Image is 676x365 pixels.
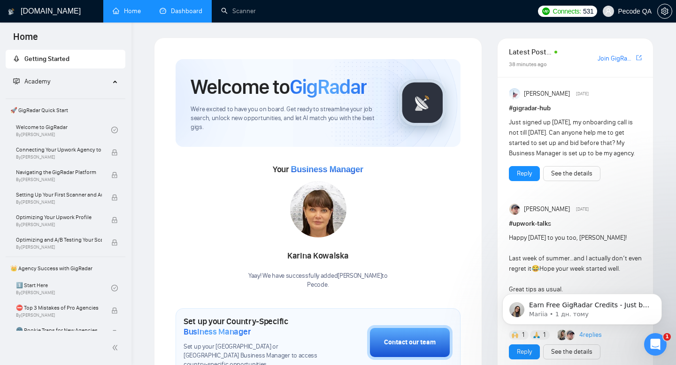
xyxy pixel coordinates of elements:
[509,344,540,359] button: Reply
[111,194,118,201] span: lock
[551,347,592,357] a: See the details
[112,343,121,352] span: double-left
[509,166,540,181] button: Reply
[16,278,111,298] a: 1️⃣ Start HereBy[PERSON_NAME]
[184,327,251,337] span: Business Manager
[16,120,111,140] a: Welcome to GigRadarBy[PERSON_NAME]
[576,90,589,98] span: [DATE]
[111,285,118,291] span: check-circle
[16,312,102,318] span: By [PERSON_NAME]
[399,79,446,126] img: gigradar-logo.png
[16,145,102,154] span: Connecting Your Upwork Agency to GigRadar
[111,172,118,178] span: lock
[290,74,367,99] span: GigRadar
[290,181,346,237] img: 1706119337169-multi-88.jpg
[111,330,118,336] span: lock
[16,235,102,244] span: Optimizing and A/B Testing Your Scanner for Better Results
[636,53,642,62] a: export
[16,154,102,160] span: By [PERSON_NAME]
[111,149,118,156] span: lock
[658,8,672,15] span: setting
[16,177,102,182] span: By [PERSON_NAME]
[16,244,102,250] span: By [PERSON_NAME]
[16,199,102,205] span: By [PERSON_NAME]
[644,333,667,356] iframe: Intercom live chat
[6,50,125,68] li: Getting Started
[524,204,570,214] span: [PERSON_NAME]
[517,347,532,357] a: Reply
[16,167,102,177] span: Navigating the GigRadar Platform
[509,204,521,215] img: Igor Šalagin
[657,8,672,15] a: setting
[551,168,592,179] a: See the details
[509,118,635,157] span: Just signed up [DATE], my onboarding call is not till [DATE]. Can anyone help me to get started t...
[191,105,384,132] span: We're excited to have you on board. Get ready to streamline your job search, unlock new opportuni...
[24,55,69,63] span: Getting Started
[13,78,20,84] span: fund-projection-screen
[583,6,593,16] span: 531
[543,344,600,359] button: See the details
[6,30,46,50] span: Home
[111,127,118,133] span: check-circle
[524,89,570,99] span: [PERSON_NAME]
[542,8,550,15] img: upwork-logo.png
[111,239,118,246] span: lock
[663,333,671,341] span: 1
[657,4,672,19] button: setting
[291,165,363,174] span: Business Manager
[509,88,521,99] img: Anisuzzaman Khan
[509,219,642,229] h1: # upwork-talks
[488,274,676,340] iframe: Intercom notifications повідомлення
[543,166,600,181] button: See the details
[16,190,102,199] span: Setting Up Your First Scanner and Auto-Bidder
[16,303,102,312] span: ⛔ Top 3 Mistakes of Pro Agencies
[13,77,50,85] span: Academy
[367,325,453,360] button: Contact our team
[509,103,642,114] h1: # gigradar-hub
[113,7,141,15] a: homeHome
[16,326,102,335] span: 🌚 Rookie Traps for New Agencies
[111,307,118,314] span: lock
[384,337,436,348] div: Contact our team
[111,217,118,223] span: lock
[191,74,367,99] h1: Welcome to
[576,205,589,213] span: [DATE]
[13,55,20,62] span: rocket
[248,281,388,289] p: Pecode .
[221,7,256,15] a: searchScanner
[248,248,388,264] div: Karina Kowalska
[509,61,547,68] span: 38 minutes ago
[273,164,363,175] span: Your
[24,77,50,85] span: Academy
[7,101,124,120] span: 🚀 GigRadar Quick Start
[184,316,320,337] h1: Set up your Country-Specific
[16,222,102,228] span: By [PERSON_NAME]
[509,46,552,58] span: Latest Posts from the GigRadar Community
[598,53,634,64] a: Join GigRadar Slack Community
[553,6,581,16] span: Connects:
[8,4,15,19] img: logo
[605,8,612,15] span: user
[509,234,642,324] span: Happy [DATE] to you too, [PERSON_NAME]! Last week of summer…and I actually don’t even regret it H...
[248,272,388,289] div: Yaay! We have successfully added [PERSON_NAME] to
[16,213,102,222] span: Optimizing Your Upwork Profile
[517,168,532,179] a: Reply
[531,265,539,273] span: 😂
[7,259,124,278] span: 👑 Agency Success with GigRadar
[160,7,202,15] a: dashboardDashboard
